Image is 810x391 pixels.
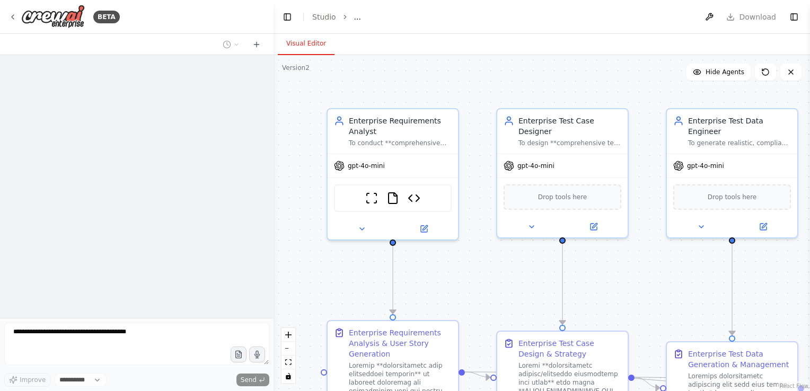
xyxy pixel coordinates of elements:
div: Enterprise Test Data Generation & Management [688,349,791,370]
div: Enterprise Requirements Analyst [349,115,452,137]
img: ScrapeWebsiteTool [365,192,378,205]
g: Edge from 0a177ca4-2208-42dd-aac4-dfa8921cc2b6 to 376cfa93-8b17-4c37-84cc-41748cc1f4f5 [727,232,737,335]
button: Open in side panel [564,220,623,233]
a: Studio [312,13,336,21]
nav: breadcrumb [312,12,361,22]
span: gpt-4o-mini [517,162,554,170]
span: Drop tools here [538,192,587,202]
img: Enterprise Application Architecture Analyzer [408,192,420,205]
div: To conduct **comprehensive live application analysis** by actually accessing and interacting with... [349,139,452,147]
button: Switch to previous chat [218,38,244,51]
g: Edge from 7935b6f1-38d8-4964-a583-9a6f64f87e67 to 0238f1cc-b607-4c7a-a324-947263502788 [465,367,490,383]
button: Hide left sidebar [280,10,295,24]
span: gpt-4o-mini [348,162,385,170]
span: Send [241,376,257,384]
button: Open in side panel [394,223,454,235]
button: Send [236,374,269,386]
div: Enterprise Test Case Design & Strategy [518,338,621,359]
button: Visual Editor [278,33,334,55]
a: React Flow attribution [780,383,808,389]
g: Edge from ce1bfe2b-b751-4981-8694-4fa46097ce69 to 0238f1cc-b607-4c7a-a324-947263502788 [557,232,568,324]
button: Upload files [231,346,246,362]
div: React Flow controls [281,328,295,383]
div: To generate realistic, compliant, and comprehensive enterprise test data that covers various user... [688,139,791,147]
img: FileReadTool [386,192,399,205]
button: fit view [281,356,295,369]
button: Hide Agents [686,64,751,81]
span: gpt-4o-mini [687,162,724,170]
button: Start a new chat [248,38,265,51]
span: ... [354,12,361,22]
div: Enterprise Test Data EngineerTo generate realistic, compliant, and comprehensive enterprise test ... [666,108,798,238]
div: Enterprise Requirements AnalystTo conduct **comprehensive live application analysis** by actually... [327,108,459,241]
div: To design **comprehensive test cases for authenticated user workflows** ensuring 100% coverage of... [518,139,621,147]
div: Enterprise Requirements Analysis & User Story Generation [349,327,452,359]
button: Show right sidebar [787,10,802,24]
div: Enterprise Test Data Engineer [688,115,791,137]
g: Edge from 0624a943-f318-49f7-bc01-457a47b21a9b to 7935b6f1-38d8-4964-a583-9a6f64f87e67 [388,245,398,314]
div: Version 2 [282,64,310,72]
button: toggle interactivity [281,369,295,383]
img: Logo [21,5,85,29]
span: Improve [20,376,46,384]
button: Open in side panel [733,220,793,233]
button: Improve [4,373,50,387]
span: Drop tools here [708,192,757,202]
button: zoom in [281,328,295,342]
div: Enterprise Test Case DesignerTo design **comprehensive test cases for authenticated user workflow... [496,108,629,238]
button: zoom out [281,342,295,356]
button: Click to speak your automation idea [249,346,265,362]
div: Enterprise Test Case Designer [518,115,621,137]
div: BETA [93,11,120,23]
span: Hide Agents [706,68,744,76]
